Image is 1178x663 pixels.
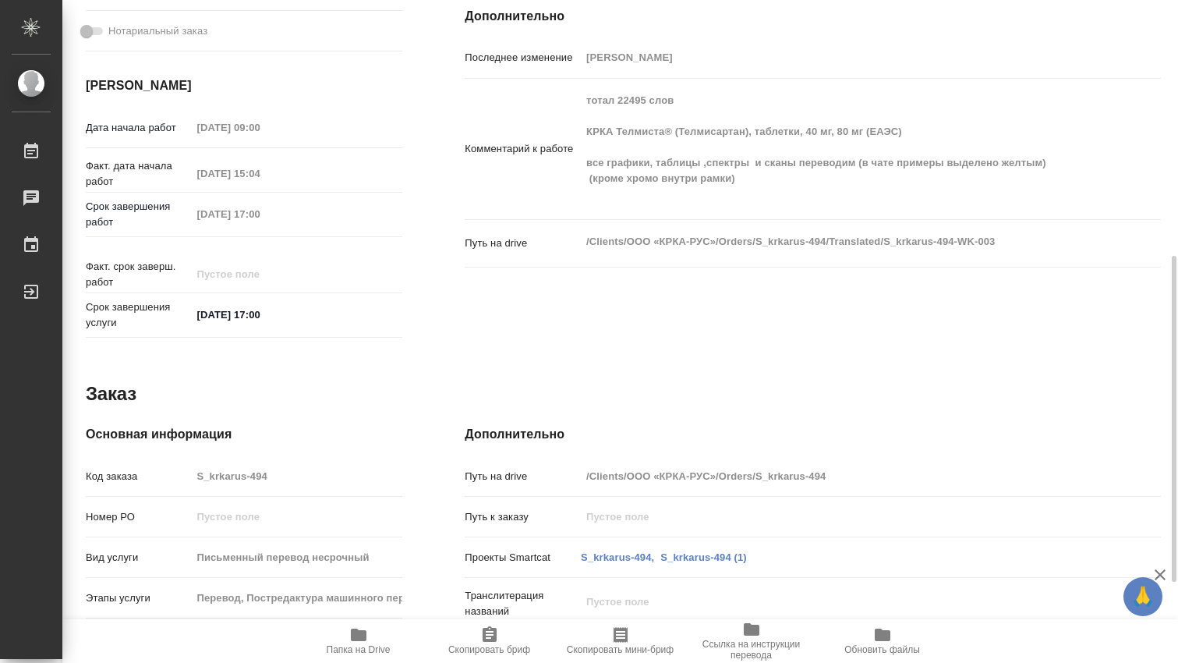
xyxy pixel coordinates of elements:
input: Пустое поле [191,587,402,609]
button: 🙏 [1123,577,1162,616]
input: Пустое поле [191,203,327,225]
h2: Заказ [86,381,136,406]
p: Этапы услуги [86,590,191,606]
input: Пустое поле [581,505,1102,528]
p: Дата начала работ [86,120,191,136]
input: ✎ Введи что-нибудь [191,303,327,326]
input: Пустое поле [191,116,327,139]
button: Скопировать мини-бриф [555,619,686,663]
h4: Основная информация [86,425,402,444]
p: Транслитерация названий [465,588,581,619]
p: Последнее изменение [465,50,581,66]
input: Пустое поле [191,162,327,185]
p: Путь к заказу [465,509,581,525]
span: Обновить файлы [844,644,920,655]
input: Пустое поле [191,505,402,528]
input: Пустое поле [581,46,1102,69]
span: Папка на Drive [327,644,391,655]
p: Факт. срок заверш. работ [86,259,191,290]
span: Скопировать бриф [448,644,530,655]
p: Путь на drive [465,236,581,251]
a: S_krkarus-494 (1) [660,551,746,563]
button: Обновить файлы [817,619,948,663]
p: Путь на drive [465,469,581,484]
p: Номер РО [86,509,191,525]
p: Комментарий к работе [465,141,581,157]
p: Факт. дата начала работ [86,158,191,190]
a: S_krkarus-494, [581,551,654,563]
h4: [PERSON_NAME] [86,76,402,95]
p: Срок завершения услуги [86,300,191,331]
button: Папка на Drive [293,619,424,663]
textarea: /Clients/ООО «КРКА-РУС»/Orders/S_krkarus-494/Translated/S_krkarus-494-WK-003 [581,229,1102,255]
p: Срок завершения работ [86,199,191,230]
input: Пустое поле [191,263,327,285]
p: Код заказа [86,469,191,484]
span: Нотариальный заказ [108,23,207,39]
span: Ссылка на инструкции перевода [695,639,808,661]
h4: Дополнительно [465,7,1161,26]
input: Пустое поле [581,465,1102,487]
input: Пустое поле [191,465,402,487]
p: Вид услуги [86,550,191,565]
span: Скопировать мини-бриф [567,644,674,655]
h4: Дополнительно [465,425,1161,444]
button: Скопировать бриф [424,619,555,663]
p: Проекты Smartcat [465,550,581,565]
textarea: тотал 22495 слов КРКА Телмиста® (Телмисартан), таблетки, 40 мг, 80 мг (ЕАЭС) все графики, таблицы... [581,87,1102,207]
span: 🙏 [1130,580,1156,613]
button: Ссылка на инструкции перевода [686,619,817,663]
input: Пустое поле [191,546,402,569]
